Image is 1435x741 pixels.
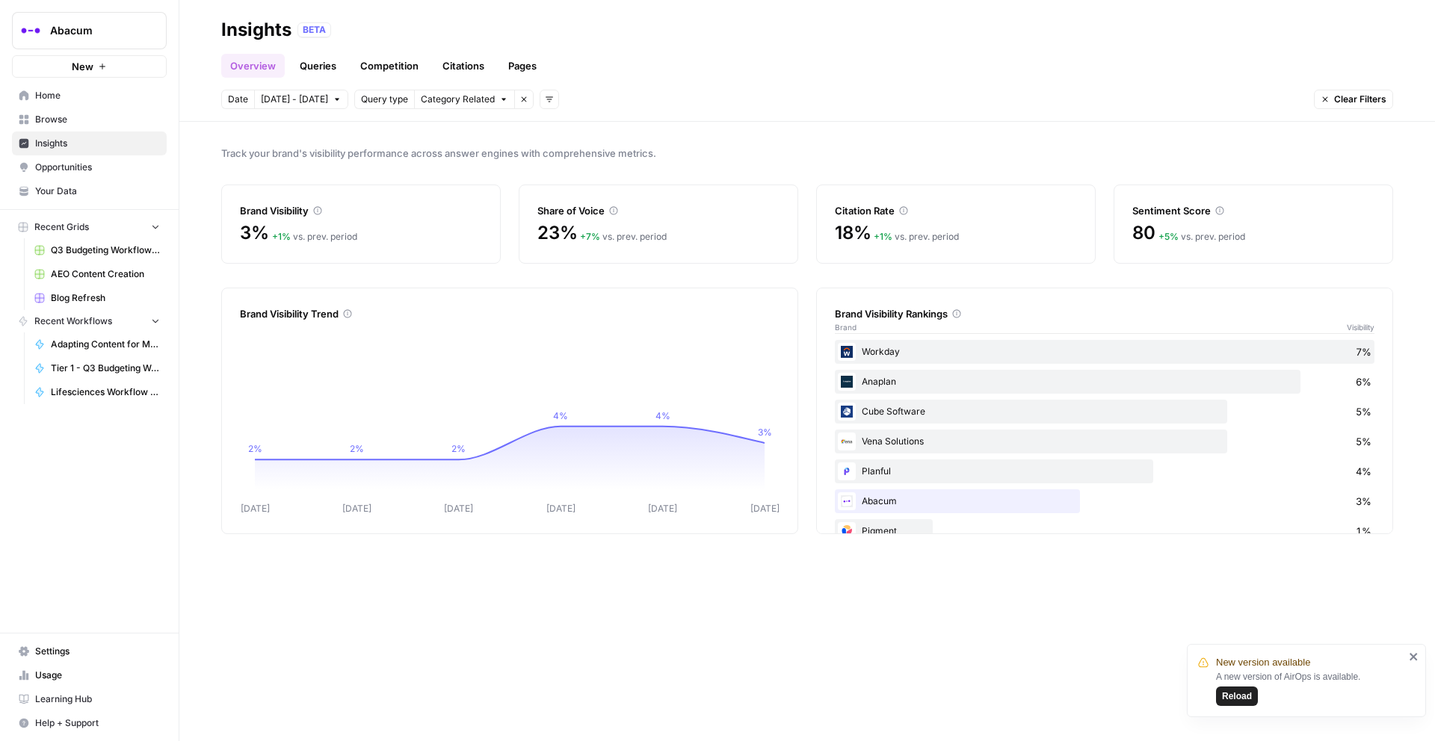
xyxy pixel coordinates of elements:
[35,669,160,682] span: Usage
[72,59,93,74] span: New
[51,385,160,399] span: Lifesciences Workflow ([DATE])
[35,716,160,730] span: Help + Support
[838,522,856,540] img: qfv32da3tpg2w5aeicyrs9tdltut
[254,90,348,109] button: [DATE] - [DATE]
[35,89,160,102] span: Home
[835,489,1374,513] div: Abacum
[655,410,670,421] tspan: 4%
[838,373,856,391] img: i3l0twinuru4r0ir99tvr9iljmmv
[12,108,167,131] a: Browse
[50,23,141,38] span: Abacum
[12,55,167,78] button: New
[28,332,167,356] a: Adapting Content for Microdemos Pages
[34,314,112,328] span: Recent Workflows
[1356,344,1371,359] span: 7%
[1132,203,1374,218] div: Sentiment Score
[12,310,167,332] button: Recent Workflows
[580,231,600,242] span: + 7 %
[838,343,856,361] img: jzoxgx4vsp0oigc9x6a9eruy45gz
[1347,321,1374,333] span: Visibility
[1132,221,1155,245] span: 80
[750,503,780,514] tspan: [DATE]
[414,90,514,109] button: Category Related
[240,203,482,218] div: Brand Visibility
[342,503,371,514] tspan: [DATE]
[221,146,1393,161] span: Track your brand's visibility performance across answer engines with comprehensive metrics.
[51,244,160,257] span: Q3 Budgeting Workflows (ATL/BTL) Grid
[1314,90,1393,109] button: Clear Filters
[261,93,328,106] span: [DATE] - [DATE]
[12,12,167,49] button: Workspace: Abacum
[835,459,1374,483] div: Planful
[758,427,772,438] tspan: 3%
[12,216,167,238] button: Recent Grids
[835,370,1374,394] div: Anaplan
[838,462,856,480] img: 9ardner9qrd15gzuoui41lelvr0l
[835,430,1374,453] div: Vena Solutions
[28,238,167,262] a: Q3 Budgeting Workflows (ATL/BTL) Grid
[835,203,1077,218] div: Citation Rate
[12,131,167,155] a: Insights
[350,443,364,454] tspan: 2%
[35,137,160,150] span: Insights
[1216,655,1310,670] span: New version available
[12,84,167,108] a: Home
[1158,231,1179,242] span: + 5 %
[1409,651,1419,663] button: close
[35,692,160,706] span: Learning Hub
[17,17,44,44] img: Abacum Logo
[838,492,856,510] img: 4u3t5ag124w64ozvv2ge5jkmdj7i
[35,645,160,658] span: Settings
[546,503,575,514] tspan: [DATE]
[12,639,167,663] a: Settings
[35,161,160,174] span: Opportunities
[1356,374,1371,389] span: 6%
[580,230,667,244] div: vs. prev. period
[553,410,568,421] tspan: 4%
[1334,93,1386,106] span: Clear Filters
[34,220,89,234] span: Recent Grids
[835,306,1374,321] div: Brand Visibility Rankings
[51,338,160,351] span: Adapting Content for Microdemos Pages
[1356,404,1371,419] span: 5%
[874,230,959,244] div: vs. prev. period
[228,93,248,106] span: Date
[12,687,167,711] a: Learning Hub
[28,262,167,286] a: AEO Content Creation
[361,93,408,106] span: Query type
[291,54,345,78] a: Queries
[35,185,160,198] span: Your Data
[297,22,331,37] div: BETA
[451,443,466,454] tspan: 2%
[1356,494,1371,509] span: 3%
[51,291,160,305] span: Blog Refresh
[835,321,857,333] span: Brand
[1216,670,1404,706] div: A new version of AirOps is available.
[1356,434,1371,449] span: 5%
[351,54,428,78] a: Competition
[221,18,291,42] div: Insights
[835,400,1374,424] div: Cube Software
[28,356,167,380] a: Tier 1 - Q3 Budgeting Workflows
[51,267,160,281] span: AEO Content Creation
[648,503,677,514] tspan: [DATE]
[537,221,577,245] span: 23%
[248,443,262,454] tspan: 2%
[838,403,856,421] img: 5c1vvc5slkkcrghzqv8odreykg6a
[51,362,160,375] span: Tier 1 - Q3 Budgeting Workflows
[240,306,780,321] div: Brand Visibility Trend
[35,113,160,126] span: Browse
[12,663,167,687] a: Usage
[444,503,473,514] tspan: [DATE]
[433,54,493,78] a: Citations
[499,54,546,78] a: Pages
[874,231,892,242] span: + 1 %
[835,340,1374,364] div: Workday
[835,221,871,245] span: 18%
[12,155,167,179] a: Opportunities
[537,203,780,218] div: Share of Voice
[838,432,856,450] img: 2br2unh0zov217qnzgjpoog1wm0p
[1222,689,1252,703] span: Reload
[272,230,357,244] div: vs. prev. period
[1356,464,1371,479] span: 4%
